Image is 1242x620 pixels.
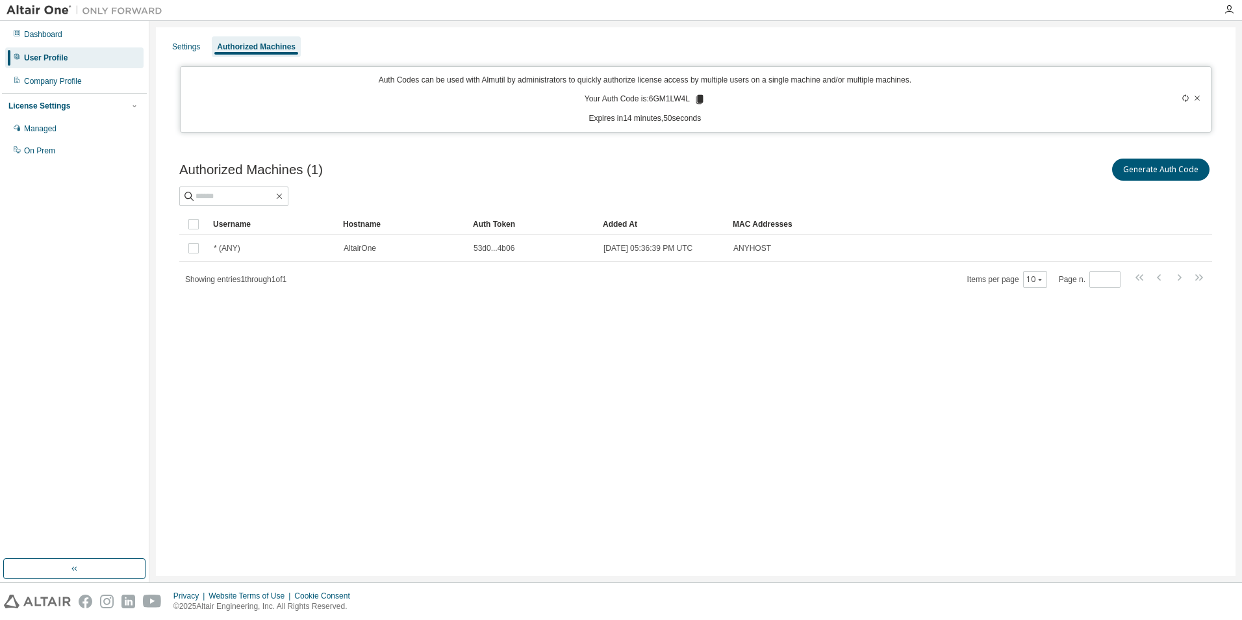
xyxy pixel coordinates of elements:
[143,595,162,608] img: youtube.svg
[213,214,333,235] div: Username
[6,4,169,17] img: Altair One
[474,243,514,253] span: 53d0...4b06
[209,591,294,601] div: Website Terms of Use
[603,214,722,235] div: Added At
[24,146,55,156] div: On Prem
[24,76,82,86] div: Company Profile
[967,271,1047,288] span: Items per page
[343,214,463,235] div: Hostname
[179,162,323,177] span: Authorized Machines (1)
[603,243,692,253] span: [DATE] 05:36:39 PM UTC
[173,591,209,601] div: Privacy
[24,123,57,134] div: Managed
[8,101,70,111] div: License Settings
[733,243,771,253] span: ANYHOST
[188,113,1102,124] p: Expires in 14 minutes, 50 seconds
[188,75,1102,86] p: Auth Codes can be used with Almutil by administrators to quickly authorize license access by mult...
[1026,274,1044,285] button: 10
[24,53,68,63] div: User Profile
[214,243,240,253] span: * (ANY)
[185,275,286,284] span: Showing entries 1 through 1 of 1
[4,595,71,608] img: altair_logo.svg
[294,591,357,601] div: Cookie Consent
[24,29,62,40] div: Dashboard
[100,595,114,608] img: instagram.svg
[1112,159,1210,181] button: Generate Auth Code
[585,94,705,105] p: Your Auth Code is: 6GM1LW4L
[733,214,1076,235] div: MAC Addresses
[1059,271,1121,288] span: Page n.
[79,595,92,608] img: facebook.svg
[173,601,358,612] p: © 2025 Altair Engineering, Inc. All Rights Reserved.
[344,243,376,253] span: AltairOne
[121,595,135,608] img: linkedin.svg
[473,214,592,235] div: Auth Token
[172,42,200,52] div: Settings
[217,42,296,52] div: Authorized Machines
